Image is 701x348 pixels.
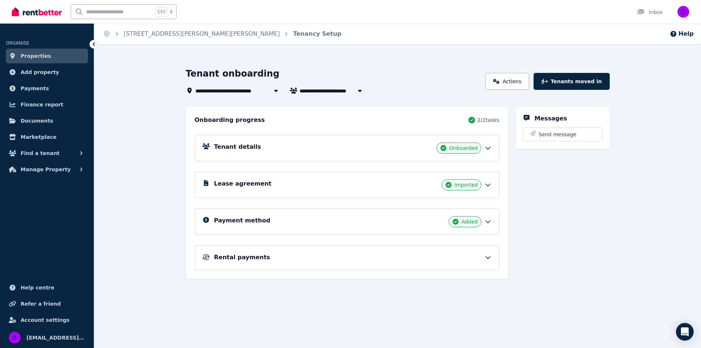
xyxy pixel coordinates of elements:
[202,254,210,260] img: Rental Payments
[6,49,88,63] a: Properties
[21,316,70,324] span: Account settings
[6,146,88,161] button: Find a tenant
[6,130,88,144] a: Marketplace
[485,73,529,90] a: Actions
[6,313,88,327] a: Account settings
[186,68,280,80] h1: Tenant onboarding
[454,181,478,189] span: Imported
[21,68,59,77] span: Add property
[214,216,270,225] h5: Payment method
[21,84,49,93] span: Payments
[156,7,167,17] span: Ctrl
[21,283,54,292] span: Help centre
[12,6,62,17] img: RentBetter
[539,131,577,138] span: Send message
[670,29,694,38] button: Help
[21,133,56,141] span: Marketplace
[6,113,88,128] a: Documents
[26,333,85,342] span: [EMAIL_ADDRESS][DOMAIN_NAME]
[6,65,88,80] a: Add property
[676,323,694,341] div: Open Intercom Messenger
[535,114,567,123] h5: Messages
[21,52,51,60] span: Properties
[94,24,350,44] nav: Breadcrumb
[534,73,609,90] button: Tenants moved in
[21,100,63,109] span: Finance report
[637,8,663,16] div: Inbox
[214,143,261,151] h5: Tenant details
[9,332,21,344] img: dalrympleroad399@gmail.com
[293,29,341,38] span: Tenancy Setup
[6,41,29,46] span: ORGANISE
[677,6,689,18] img: dalrympleroad399@gmail.com
[124,30,280,37] a: [STREET_ADDRESS][PERSON_NAME][PERSON_NAME]
[461,218,478,225] span: Added
[523,128,602,141] button: Send message
[6,81,88,96] a: Payments
[6,280,88,295] a: Help centre
[214,179,272,188] h5: Lease agreement
[21,116,53,125] span: Documents
[6,162,88,177] button: Manage Property
[449,144,478,152] span: Onboarded
[21,299,61,308] span: Refer a friend
[195,116,265,124] h2: Onboarding progress
[214,253,270,262] h5: Rental payments
[21,165,71,174] span: Manage Property
[6,296,88,311] a: Refer a friend
[21,149,60,158] span: Find a tenant
[170,9,173,15] span: k
[477,116,499,124] span: 2 / 2 tasks
[6,97,88,112] a: Finance report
